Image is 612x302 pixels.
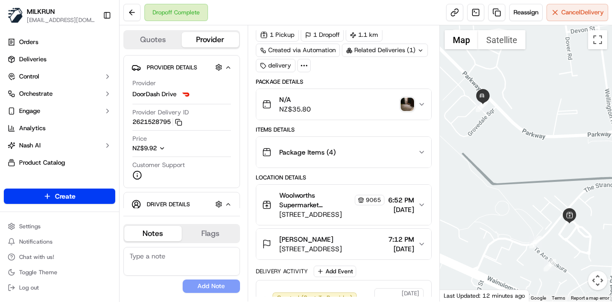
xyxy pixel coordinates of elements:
div: Related Deliveries (1) [342,44,428,57]
a: Orders [4,34,115,50]
button: CancelDelivery [546,4,608,21]
span: Toggle Theme [19,268,57,276]
button: Provider [182,32,239,47]
span: [DATE] [388,244,414,254]
a: Analytics [4,121,115,136]
button: 2621528795 [132,118,182,126]
button: Woolworths Supermarket [GEOGRAPHIC_DATA] - Wainuiomata Store Manager9065[STREET_ADDRESS]6:52 PM[D... [256,185,431,225]
div: 4 [544,259,556,271]
span: Control [19,72,39,81]
span: Provider Delivery ID [132,108,189,117]
div: delivery [256,59,295,72]
div: Location Details [256,174,432,181]
button: Notes [124,226,182,241]
a: Report a map error [571,295,609,301]
a: Deliveries [4,52,115,67]
button: Chat with us! [4,250,115,264]
div: Package Details [256,78,432,86]
button: Show street map [445,30,478,49]
a: Open this area in Google Maps (opens a new window) [442,289,474,302]
span: Settings [19,223,41,230]
a: Product Catalog [4,155,115,170]
span: Product Catalog [19,158,65,167]
span: Provider Details [147,64,197,71]
span: Chat with us! [19,253,54,261]
button: Map camera controls [588,271,607,290]
button: NZ$9.92 [132,144,217,153]
button: Reassign [509,4,543,21]
span: Log out [19,284,39,291]
span: 7:12 PM [388,235,414,244]
span: Notifications [19,238,53,246]
button: Toggle fullscreen view [588,30,607,49]
div: Delivery Activity [256,268,308,275]
span: Package Items ( 4 ) [279,147,336,157]
button: Package Items (4) [256,137,431,168]
div: 6 [476,100,488,112]
button: Create [4,189,115,204]
span: NZ$9.92 [132,144,157,152]
button: Settings [4,220,115,233]
span: 9065 [366,196,381,204]
button: Add Event [314,266,356,277]
a: Terms (opens in new tab) [552,295,565,301]
span: Provider [132,79,156,88]
span: [STREET_ADDRESS] [279,210,384,219]
img: Google [442,289,474,302]
span: [PERSON_NAME] [279,235,333,244]
a: Created via Automation [256,44,340,57]
div: 1.1 km [346,28,382,42]
span: N/A [279,95,311,104]
button: Flags [182,226,239,241]
span: [STREET_ADDRESS] [279,244,342,254]
button: Engage [4,103,115,119]
div: Favorites [4,178,115,193]
span: 6:52 PM [388,195,414,205]
button: [EMAIL_ADDRESS][DOMAIN_NAME] [27,16,95,24]
span: Woolworths Supermarket [GEOGRAPHIC_DATA] - Wainuiomata Store Manager [279,190,353,210]
span: Customer Support [132,161,185,169]
div: 5 [529,236,542,248]
button: Notifications [4,235,115,248]
button: [PERSON_NAME][STREET_ADDRESS]7:12 PM[DATE] [256,229,431,259]
div: Items Details [256,126,432,134]
button: Quotes [124,32,182,47]
button: Provider Details [131,59,232,75]
div: 1 Dropoff [301,28,344,42]
button: Control [4,69,115,84]
span: Analytics [19,124,45,133]
span: [DATE] [388,205,414,214]
span: Driver Details [147,201,190,208]
span: Orders [19,38,38,46]
button: Log out [4,281,115,294]
button: Orchestrate [4,86,115,101]
div: Last Updated: 12 minutes ago [440,290,529,302]
button: Toggle Theme [4,266,115,279]
span: Engage [19,107,40,115]
img: photo_proof_of_delivery image [401,98,414,111]
span: NZ$35.80 [279,104,311,114]
span: Nash AI [19,141,41,150]
div: 1 Pickup [256,28,299,42]
span: Price [132,134,147,143]
span: [DATE] [402,290,419,297]
button: Show satellite imagery [478,30,525,49]
span: Deliveries [19,55,46,64]
span: Orchestrate [19,89,53,98]
span: Cancel Delivery [561,8,604,17]
span: DoorDash Drive [132,90,176,99]
button: Nash AI [4,138,115,153]
img: doordash_logo_v2.png [180,89,192,100]
span: Create [55,191,76,201]
img: MILKRUN [8,8,23,23]
button: N/ANZ$35.80photo_proof_of_delivery image [256,89,431,120]
button: MILKRUNMILKRUN[EMAIL_ADDRESS][DOMAIN_NAME] [4,4,99,27]
button: Driver Details [131,196,232,212]
span: Reassign [514,8,538,17]
button: MILKRUN [27,7,55,16]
